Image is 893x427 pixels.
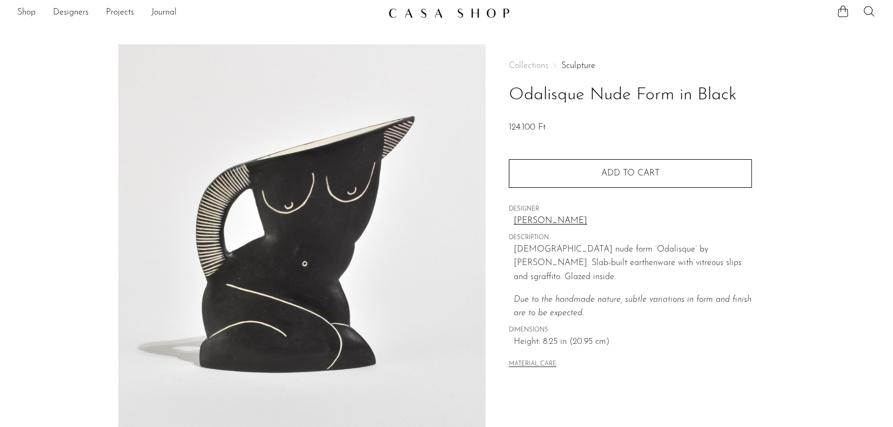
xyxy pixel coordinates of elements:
[509,205,752,214] span: DESIGNER
[509,159,752,187] button: Add to cart
[561,62,595,70] a: Sculpture
[151,6,177,20] a: Journal
[53,6,89,20] a: Designers
[17,6,36,20] a: Shop
[509,62,548,70] span: Collections
[514,335,752,349] span: Height: 8.25 in (20.95 cm)
[17,4,380,22] nav: Desktop navigation
[514,295,751,318] em: Due to the handmade nature, subtle variations in form and finish are to be expected.
[509,233,752,243] span: DESCRIPTION
[509,82,752,109] h1: Odalisque Nude Form in Black
[509,361,556,369] button: MATERIAL CARE
[17,4,380,22] ul: NEW HEADER MENU
[509,326,752,335] span: DIMENSIONS
[509,62,752,70] nav: Breadcrumbs
[514,214,752,228] a: [PERSON_NAME]
[514,243,752,284] p: [DEMOGRAPHIC_DATA] nude form ‘Odalisque’ by [PERSON_NAME]. Slab-built earthenware with vitreous s...
[601,169,660,178] span: Add to cart
[106,6,134,20] a: Projects
[509,123,546,132] span: 124.100 Ft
